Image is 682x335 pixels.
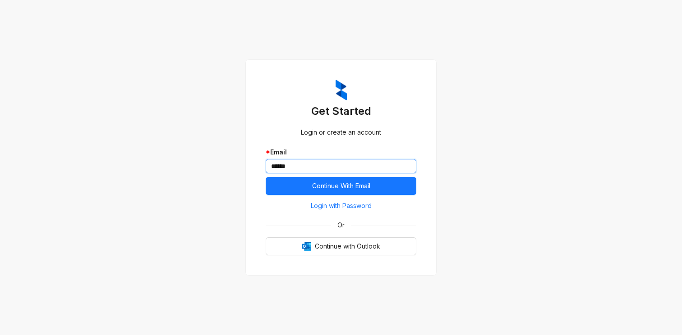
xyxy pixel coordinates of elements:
button: Continue With Email [266,177,416,195]
span: Or [331,220,351,230]
div: Email [266,147,416,157]
span: Continue with Outlook [315,241,380,251]
span: Login with Password [311,201,372,211]
div: Login or create an account [266,127,416,137]
img: Outlook [302,242,311,251]
button: OutlookContinue with Outlook [266,237,416,255]
button: Login with Password [266,199,416,213]
span: Continue With Email [312,181,370,191]
img: ZumaIcon [336,80,347,100]
h3: Get Started [266,104,416,118]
